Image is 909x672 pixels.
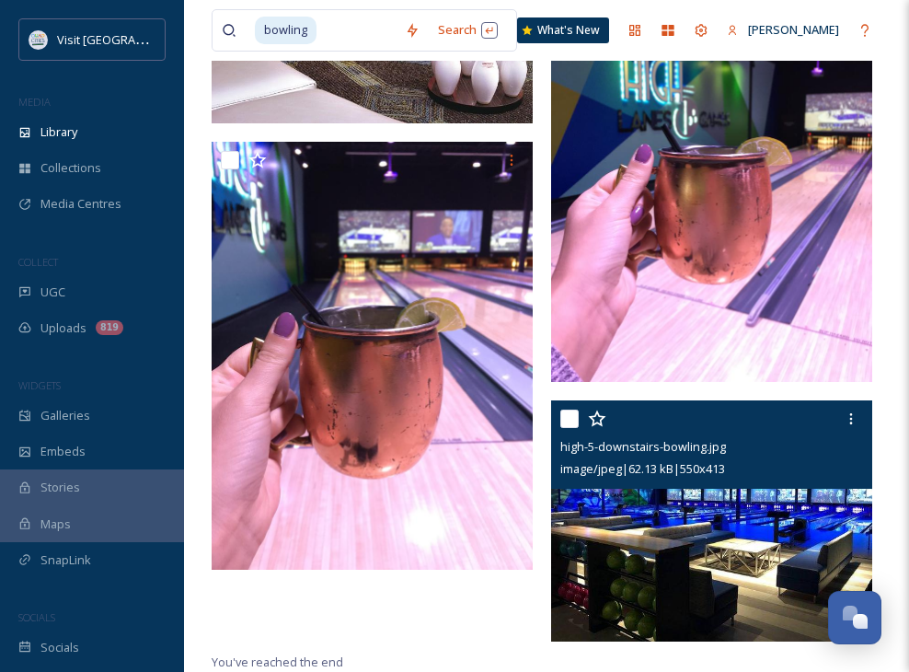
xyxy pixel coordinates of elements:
span: Library [40,123,77,141]
a: What's New [517,17,609,43]
span: SOCIALS [18,610,55,624]
span: You've reached the end [212,654,343,670]
span: Visit [GEOGRAPHIC_DATA] [57,30,200,48]
span: high-5-downstairs-bowling.jpg [560,438,726,455]
span: UGC [40,284,65,301]
span: Media Centres [40,195,121,213]
span: Collections [40,159,101,177]
span: COLLECT [18,255,58,269]
a: [PERSON_NAME] [718,12,848,48]
span: WIDGETS [18,378,61,392]
img: QCCVB_VISIT_vert_logo_4c_tagline_122019.svg [29,30,48,49]
span: image/jpeg | 62.13 kB | 550 x 413 [560,460,725,477]
button: Open Chat [828,591,881,644]
span: Stories [40,479,80,496]
span: bowling [255,17,316,43]
span: MEDIA [18,95,51,109]
span: Uploads [40,319,86,337]
span: [PERSON_NAME] [748,21,839,38]
span: SnapLink [40,551,91,569]
span: Galleries [40,407,90,424]
img: IMG_5313.JPG [212,142,533,570]
span: Embeds [40,443,86,460]
div: Search [429,12,507,48]
span: Socials [40,639,79,656]
div: 819 [96,320,123,335]
img: high-5-downstairs-bowling.jpg [551,400,872,642]
span: Maps [40,516,71,533]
